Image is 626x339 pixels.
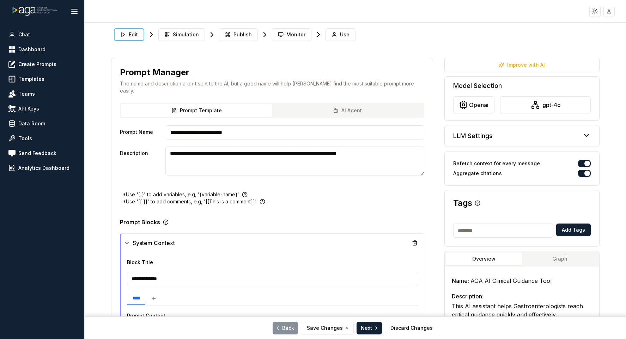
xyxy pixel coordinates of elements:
label: Refetch context for every message [453,161,540,166]
span: gpt-4o [542,101,561,109]
p: This AI assistant helps Gastroenterologists reach critical guidance quickly and effectively. [452,302,592,319]
a: Teams [6,88,79,100]
span: Chat [18,31,30,38]
a: Send Feedback [6,147,79,160]
span: Send Feedback [18,150,56,157]
button: Save Changes [301,322,354,334]
button: Overview [446,252,522,265]
button: Add Tags [556,224,591,236]
a: Chat [6,28,79,41]
label: Block Title [127,259,153,265]
span: Tools [18,135,32,142]
span: System Context [133,239,175,247]
label: Description [120,147,163,176]
a: Data Room [6,117,79,130]
img: placeholder-user.jpg [604,6,614,16]
button: Prompt Template [121,104,272,117]
img: feedback [8,150,16,157]
button: Use [326,28,355,41]
button: AI Agent [272,104,423,117]
label: Prompt Content [127,313,165,319]
a: Analytics Dashboard [6,162,79,174]
button: Discard Changes [385,322,438,334]
a: API Keys [6,102,79,115]
span: Use [340,31,350,38]
a: Templates [6,73,79,85]
button: Improve with AI [444,58,600,72]
h3: Tags [453,199,472,207]
p: Prompt Blocks [120,219,160,225]
span: AGA AI Clinical Guidance Tool [470,277,552,284]
span: Monitor [286,31,305,38]
span: Dashboard [18,46,45,53]
label: Aggregate citations [453,171,502,176]
span: Create Prompts [18,61,56,68]
button: openai [453,96,494,113]
span: openai [469,101,488,109]
h3: Name: [452,276,592,285]
label: Prompt Name [120,125,163,139]
button: Publish [219,28,258,41]
a: Dashboard [6,43,79,56]
a: Back [273,322,298,334]
span: Publish [233,31,252,38]
h3: Description: [452,292,592,301]
a: Tools [6,132,79,145]
a: Create Prompts [6,58,79,71]
button: Graph [522,252,598,265]
span: API Keys [18,105,39,112]
span: Analytics Dashboard [18,165,69,172]
button: Next [357,322,382,334]
span: Templates [18,76,44,83]
span: Next [361,325,379,332]
h5: Model Selection [453,81,591,91]
button: Simulation [158,28,205,41]
p: *Use '{ }' to add variables, e.g, '{variable-name}' [123,191,239,198]
h1: Prompt Manager [120,67,189,78]
p: *Use '[[ ]]' to add comments, e.g, '[[This is a comment]]' [123,198,257,205]
span: Edit [129,31,138,38]
span: Teams [18,90,35,97]
p: The name and description aren't sent to the AI, but a good name will help [PERSON_NAME] find the ... [120,80,424,94]
button: gpt-4o [500,96,591,113]
button: Monitor [272,28,311,41]
button: Edit [114,28,144,41]
span: Data Room [18,120,45,127]
a: Discard Changes [390,325,433,332]
h5: LLM Settings [453,131,493,141]
span: Simulation [173,31,199,38]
